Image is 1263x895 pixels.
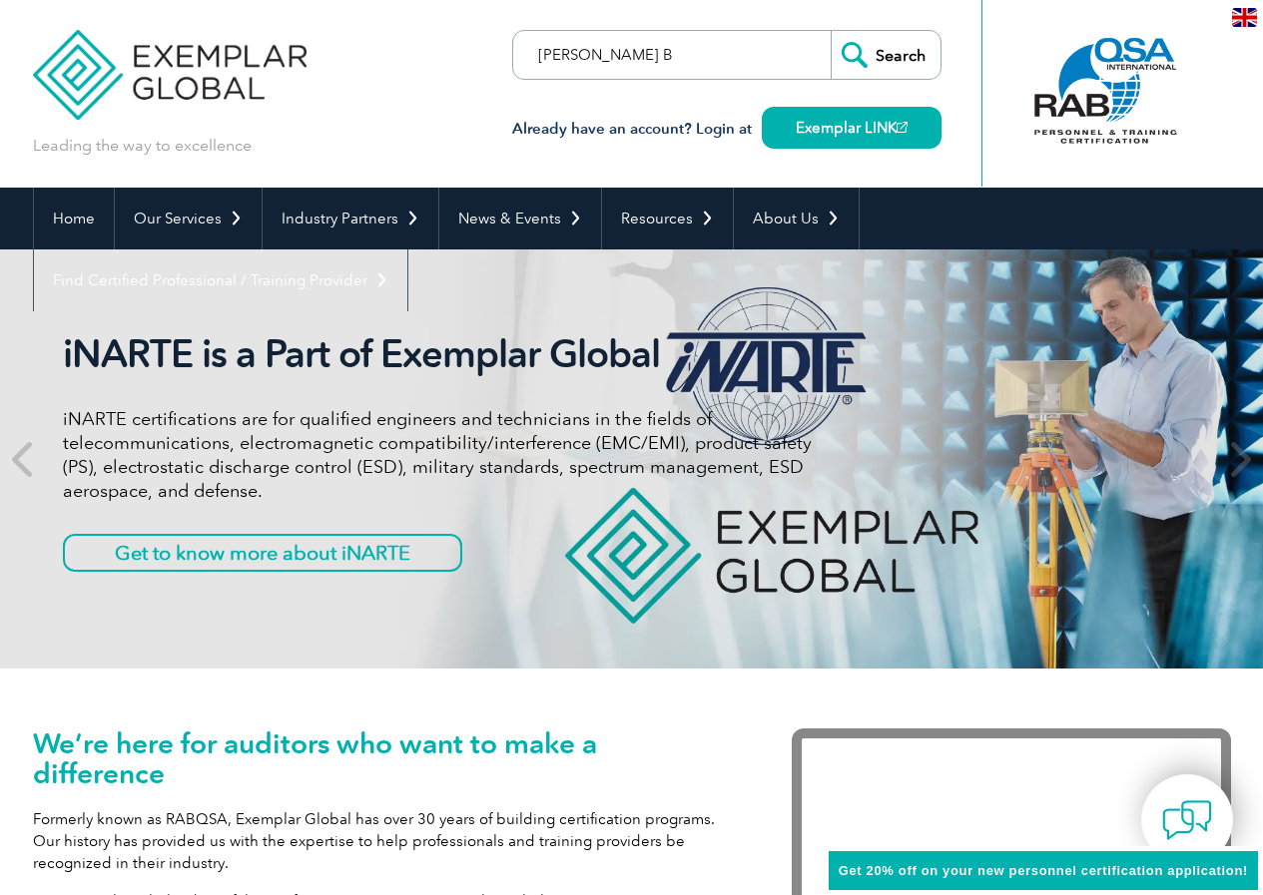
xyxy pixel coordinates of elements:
a: Get to know more about iNARTE [63,534,462,572]
h1: We’re here for auditors who want to make a difference [33,728,732,788]
a: Exemplar LINK [762,107,942,149]
img: en [1232,8,1257,27]
a: Find Certified Professional / Training Provider [34,249,407,311]
input: Search [831,31,941,79]
img: open_square.png [897,122,908,133]
p: Leading the way to excellence [33,135,252,157]
a: About Us [734,188,859,249]
a: News & Events [439,188,601,249]
p: Formerly known as RABQSA, Exemplar Global has over 30 years of building certification programs. O... [33,808,732,874]
span: Get 20% off on your new personnel certification application! [839,863,1248,878]
p: iNARTE certifications are for qualified engineers and technicians in the fields of telecommunicat... [63,407,812,503]
a: Industry Partners [263,188,438,249]
h3: Already have an account? Login at [512,117,942,142]
a: Resources [602,188,733,249]
a: Home [34,188,114,249]
img: contact-chat.png [1162,795,1212,845]
h2: iNARTE is a Part of Exemplar Global [63,331,812,377]
a: Our Services [115,188,262,249]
